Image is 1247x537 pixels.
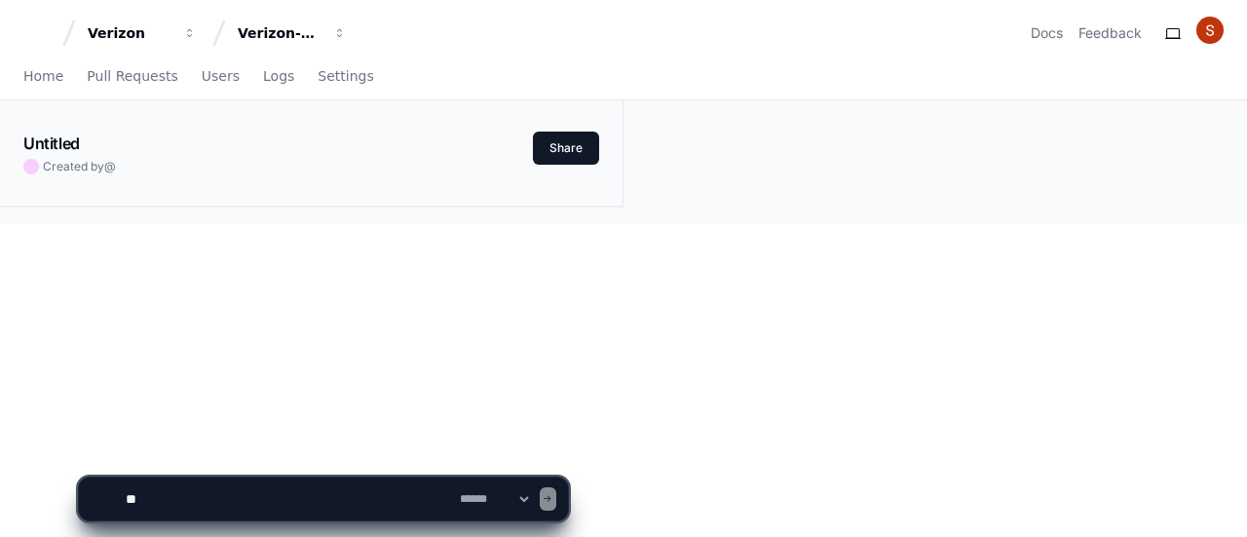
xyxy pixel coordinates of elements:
a: Home [23,55,63,99]
span: Settings [318,70,373,82]
span: Pull Requests [87,70,177,82]
a: Logs [263,55,294,99]
img: ACg8ocLg2_KGMaESmVdPJoxlc_7O_UeM10l1C5GIc0P9QNRQFTV7=s96-c [1196,17,1224,44]
button: Share [533,132,599,165]
span: Created by [43,159,116,174]
span: Users [202,70,240,82]
a: Docs [1031,23,1063,43]
span: @ [104,159,116,173]
button: Verizon [80,16,205,51]
a: Settings [318,55,373,99]
a: Pull Requests [87,55,177,99]
a: Users [202,55,240,99]
div: Verizon [88,23,171,43]
span: Home [23,70,63,82]
div: Verizon-Clarify-Order-Management [238,23,321,43]
span: Logs [263,70,294,82]
button: Feedback [1078,23,1142,43]
h1: Untitled [23,132,80,155]
button: Verizon-Clarify-Order-Management [230,16,355,51]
